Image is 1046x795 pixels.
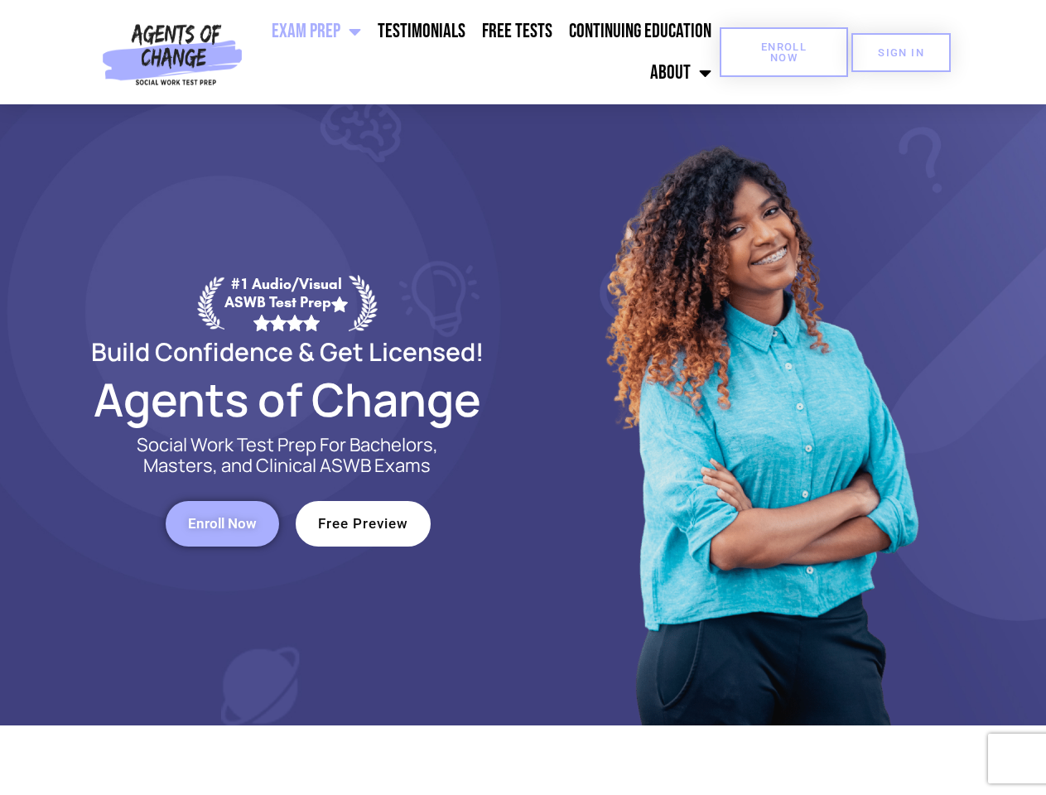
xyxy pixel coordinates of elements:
div: #1 Audio/Visual ASWB Test Prep [224,275,349,330]
a: Enroll Now [166,501,279,547]
img: Website Image 1 (1) [594,104,925,725]
nav: Menu [249,11,720,94]
span: Enroll Now [746,41,822,63]
p: Social Work Test Prep For Bachelors, Masters, and Clinical ASWB Exams [118,435,457,476]
span: SIGN IN [878,47,924,58]
a: Enroll Now [720,27,848,77]
span: Free Preview [318,517,408,531]
a: Testimonials [369,11,474,52]
a: Continuing Education [561,11,720,52]
a: About [642,52,720,94]
h2: Build Confidence & Get Licensed! [51,340,523,364]
span: Enroll Now [188,517,257,531]
a: Free Tests [474,11,561,52]
h2: Agents of Change [51,380,523,418]
a: SIGN IN [851,33,951,72]
a: Free Preview [296,501,431,547]
a: Exam Prep [263,11,369,52]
